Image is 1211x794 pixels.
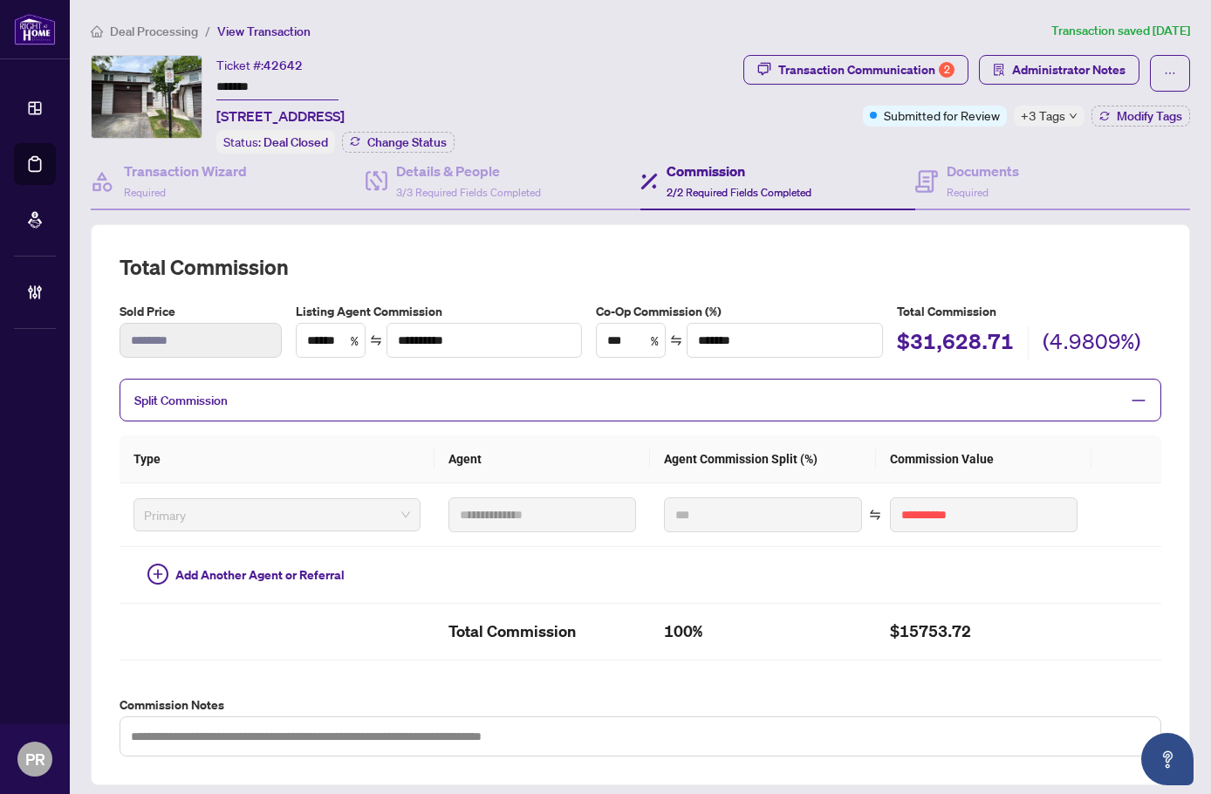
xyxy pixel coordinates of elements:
[947,161,1019,181] h4: Documents
[133,561,359,589] button: Add Another Agent or Referral
[897,302,1161,321] h5: Total Commission
[448,618,636,646] h2: Total Commission
[1164,67,1176,79] span: ellipsis
[869,509,881,521] span: swap
[92,56,202,138] img: IMG-N12219821_1.jpg
[110,24,198,39] span: Deal Processing
[263,134,328,150] span: Deal Closed
[263,58,303,73] span: 42642
[120,695,1161,715] label: Commission Notes
[1091,106,1190,127] button: Modify Tags
[217,24,311,39] span: View Transaction
[993,64,1005,76] span: solution
[120,302,282,321] label: Sold Price
[120,435,434,483] th: Type
[296,302,583,321] label: Listing Agent Commission
[396,161,541,181] h4: Details & People
[205,21,210,41] li: /
[884,106,1000,125] span: Submitted for Review
[134,393,228,408] span: Split Commission
[596,302,883,321] label: Co-Op Commission (%)
[1131,393,1146,408] span: minus
[876,435,1091,483] th: Commission Value
[147,564,168,585] span: plus-circle
[897,327,1014,360] h2: $31,628.71
[216,130,335,154] div: Status:
[434,435,650,483] th: Agent
[1043,327,1141,360] h2: (4.9809%)
[979,55,1139,85] button: Administrator Notes
[124,186,166,199] span: Required
[120,253,1161,281] h2: Total Commission
[743,55,968,85] button: Transaction Communication2
[664,618,862,646] h2: 100%
[667,161,811,181] h4: Commission
[175,565,345,585] span: Add Another Agent or Referral
[667,186,811,199] span: 2/2 Required Fields Completed
[216,55,303,75] div: Ticket #:
[367,136,447,148] span: Change Status
[144,502,410,528] span: Primary
[939,62,954,78] div: 2
[670,334,682,346] span: swap
[25,747,45,771] span: PR
[1141,733,1194,785] button: Open asap
[1021,106,1065,126] span: +3 Tags
[396,186,541,199] span: 3/3 Required Fields Completed
[650,435,876,483] th: Agent Commission Split (%)
[1012,56,1125,84] span: Administrator Notes
[1069,112,1078,120] span: down
[14,13,56,45] img: logo
[1051,21,1190,41] article: Transaction saved [DATE]
[370,334,382,346] span: swap
[124,161,247,181] h4: Transaction Wizard
[342,132,455,153] button: Change Status
[890,618,1078,646] h2: $15753.72
[1117,110,1182,122] span: Modify Tags
[91,25,103,38] span: home
[947,186,989,199] span: Required
[778,56,954,84] div: Transaction Communication
[216,106,345,127] span: [STREET_ADDRESS]
[120,379,1161,421] div: Split Commission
